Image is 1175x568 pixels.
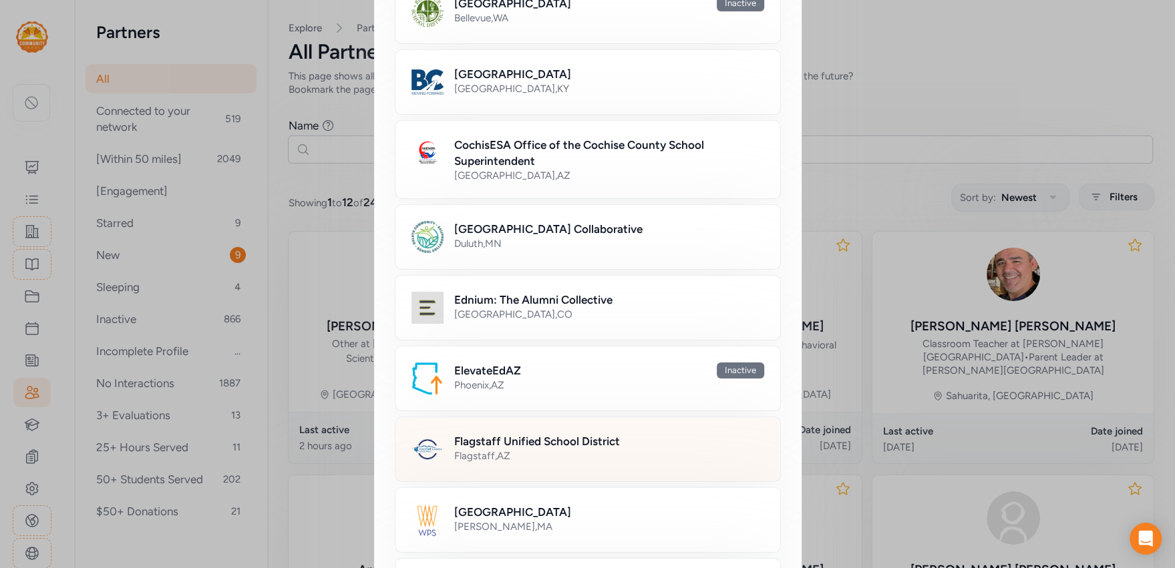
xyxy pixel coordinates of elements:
h2: [GEOGRAPHIC_DATA] [454,504,571,520]
img: Logo [411,292,444,324]
div: [GEOGRAPHIC_DATA] , KY [454,82,764,95]
h2: CochisESA Office of the Cochise County School Superintendent [454,137,764,169]
h2: [GEOGRAPHIC_DATA] Collaborative [454,221,643,237]
img: Logo [411,362,444,394]
img: Logo [411,433,444,465]
div: Inactive [717,362,764,378]
div: Duluth , MN [454,237,764,250]
h2: Ednium: The Alumni Collective [454,292,613,308]
h2: [GEOGRAPHIC_DATA] [454,66,571,82]
img: Logo [411,221,444,253]
div: Open Intercom Messenger [1130,523,1162,555]
img: Logo [411,66,444,98]
div: [PERSON_NAME] , MA [454,520,764,533]
img: Logo [411,137,444,169]
h2: Flagstaff Unified School District [454,433,620,449]
div: Flagstaff , AZ [454,449,764,463]
div: [GEOGRAPHIC_DATA] , CO [454,308,764,321]
div: [GEOGRAPHIC_DATA] , AZ [454,169,764,182]
h2: ElevateEdAZ [454,362,521,378]
div: Phoenix , AZ [454,378,764,392]
div: Bellevue , WA [454,11,764,25]
img: Logo [411,504,444,536]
